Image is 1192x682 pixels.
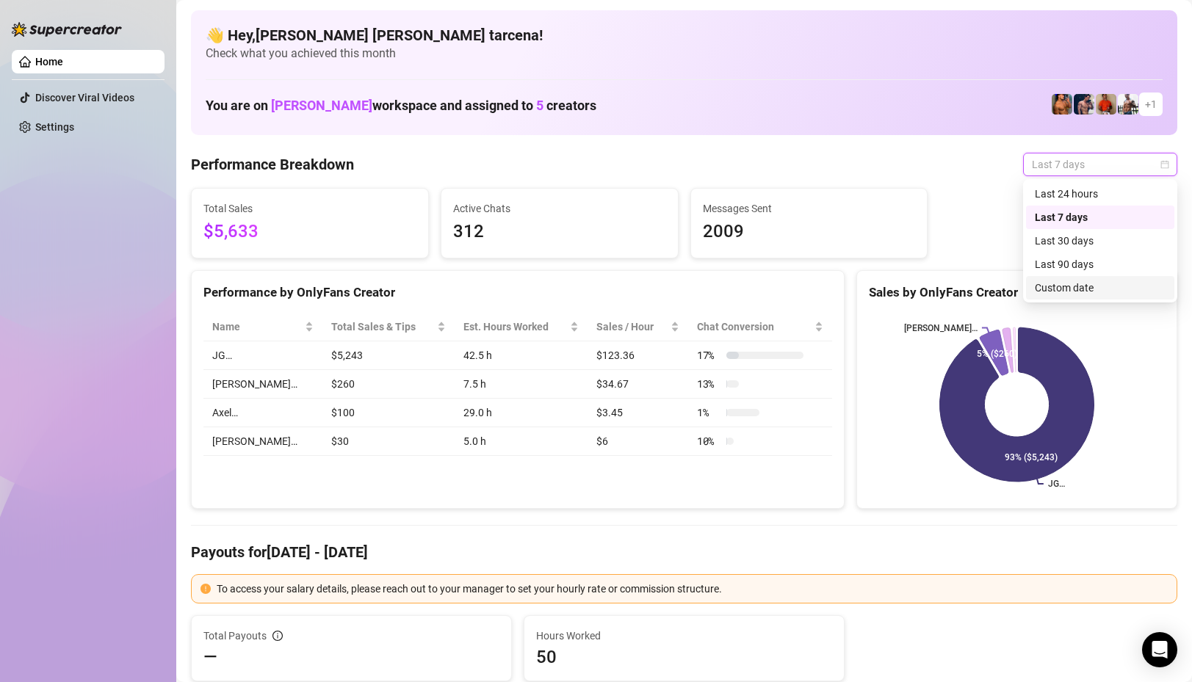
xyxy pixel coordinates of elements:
[588,341,688,370] td: $123.36
[1074,94,1094,115] img: Axel
[697,405,720,421] span: 1 %
[1026,253,1174,276] div: Last 90 days
[536,645,832,669] span: 50
[203,628,267,644] span: Total Payouts
[536,628,832,644] span: Hours Worked
[35,121,74,133] a: Settings
[596,319,668,335] span: Sales / Hour
[1026,229,1174,253] div: Last 30 days
[463,319,567,335] div: Est. Hours Worked
[455,427,588,456] td: 5.0 h
[1035,256,1166,272] div: Last 90 days
[455,370,588,399] td: 7.5 h
[331,319,434,335] span: Total Sales & Tips
[201,584,211,594] span: exclamation-circle
[322,399,455,427] td: $100
[35,92,134,104] a: Discover Viral Videos
[453,200,666,217] span: Active Chats
[203,341,322,370] td: JG…
[217,581,1168,597] div: To access your salary details, please reach out to your manager to set your hourly rate or commis...
[904,323,978,333] text: [PERSON_NAME]…
[212,319,302,335] span: Name
[1035,233,1166,249] div: Last 30 days
[191,154,354,175] h4: Performance Breakdown
[455,341,588,370] td: 42.5 h
[203,427,322,456] td: [PERSON_NAME]…
[1035,209,1166,225] div: Last 7 days
[588,427,688,456] td: $6
[1035,280,1166,296] div: Custom date
[1118,94,1138,115] img: JUSTIN
[322,341,455,370] td: $5,243
[1032,153,1168,175] span: Last 7 days
[703,200,916,217] span: Messages Sent
[206,46,1163,62] span: Check what you achieved this month
[703,218,916,246] span: 2009
[191,542,1177,562] h4: Payouts for [DATE] - [DATE]
[588,399,688,427] td: $3.45
[203,399,322,427] td: Axel…
[1142,632,1177,667] div: Open Intercom Messenger
[272,631,283,641] span: info-circle
[697,347,720,363] span: 17 %
[203,313,322,341] th: Name
[203,645,217,669] span: —
[453,218,666,246] span: 312
[1145,96,1157,112] span: + 1
[322,427,455,456] td: $30
[1026,206,1174,229] div: Last 7 days
[1052,94,1072,115] img: JG
[206,25,1163,46] h4: 👋 Hey, [PERSON_NAME] [PERSON_NAME] tarcena !
[1026,182,1174,206] div: Last 24 hours
[455,399,588,427] td: 29.0 h
[203,370,322,399] td: [PERSON_NAME]…
[1026,276,1174,300] div: Custom date
[203,218,416,246] span: $5,633
[536,98,543,113] span: 5
[322,370,455,399] td: $260
[206,98,596,114] h1: You are on workspace and assigned to creators
[697,433,720,449] span: 10 %
[203,283,832,302] div: Performance by OnlyFans Creator
[688,313,832,341] th: Chat Conversion
[271,98,372,113] span: [PERSON_NAME]
[12,22,122,37] img: logo-BBDzfeDw.svg
[869,283,1165,302] div: Sales by OnlyFans Creator
[1048,479,1065,489] text: JG…
[697,319,812,335] span: Chat Conversion
[35,56,63,68] a: Home
[1096,94,1116,115] img: Justin
[588,313,688,341] th: Sales / Hour
[1035,186,1166,202] div: Last 24 hours
[1160,160,1169,169] span: calendar
[203,200,416,217] span: Total Sales
[588,370,688,399] td: $34.67
[322,313,455,341] th: Total Sales & Tips
[697,376,720,392] span: 13 %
